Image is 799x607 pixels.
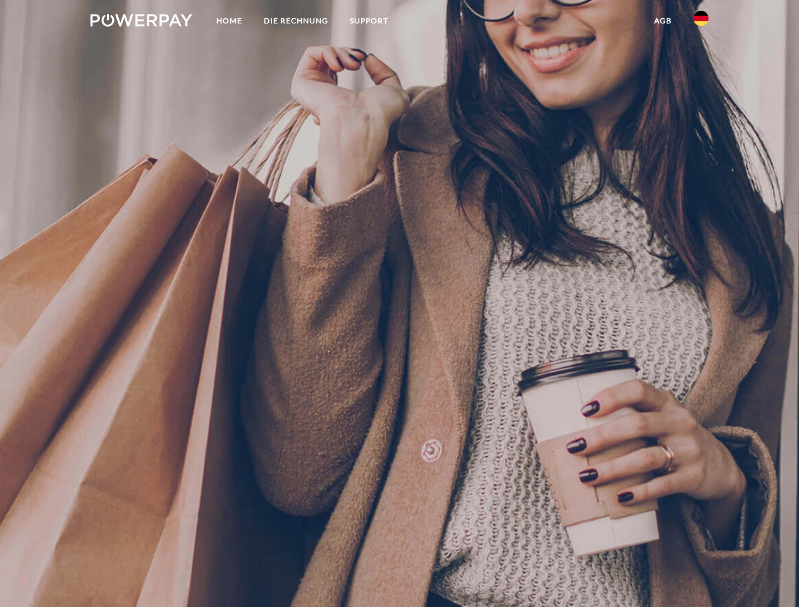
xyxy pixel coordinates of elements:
[643,9,683,32] a: agb
[693,11,709,26] img: de
[90,14,192,27] img: logo-powerpay-white.svg
[206,9,253,32] a: Home
[339,9,399,32] a: SUPPORT
[253,9,339,32] a: DIE RECHNUNG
